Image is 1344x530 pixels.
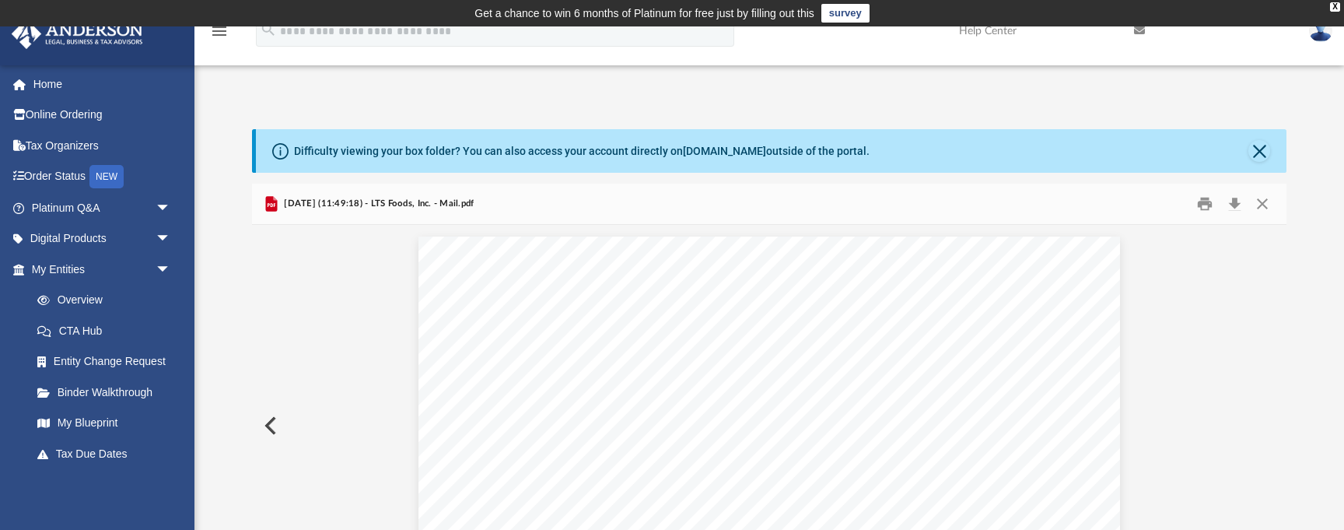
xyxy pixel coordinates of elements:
[156,192,187,224] span: arrow_drop_down
[22,438,194,469] a: Tax Due Dates
[22,315,194,346] a: CTA Hub
[1190,191,1221,216] button: Print
[821,4,870,23] a: survey
[294,143,870,160] div: Difficulty viewing your box folder? You can also access your account directly on outside of the p...
[22,408,187,439] a: My Blueprint
[11,223,194,254] a: Digital Productsarrow_drop_down
[1220,191,1248,216] button: Download
[683,145,766,157] a: [DOMAIN_NAME]
[11,130,194,161] a: Tax Organizers
[7,19,148,49] img: Anderson Advisors Platinum Portal
[156,469,187,501] span: arrow_drop_down
[22,346,194,377] a: Entity Change Request
[252,404,286,448] button: Previous File
[210,30,229,40] a: menu
[22,285,194,316] a: Overview
[1330,2,1340,12] div: close
[22,377,194,408] a: Binder Walkthrough
[210,22,229,40] i: menu
[89,165,124,188] div: NEW
[1248,191,1276,216] button: Close
[260,21,277,38] i: search
[156,223,187,255] span: arrow_drop_down
[11,192,194,223] a: Platinum Q&Aarrow_drop_down
[156,254,187,286] span: arrow_drop_down
[11,68,194,100] a: Home
[1248,140,1270,162] button: Close
[11,161,194,193] a: Order StatusNEW
[11,100,194,131] a: Online Ordering
[11,254,194,285] a: My Entitiesarrow_drop_down
[11,469,187,500] a: My Anderson Teamarrow_drop_down
[474,4,814,23] div: Get a chance to win 6 months of Platinum for free just by filling out this
[281,197,474,211] span: [DATE] (11:49:18) - LTS Foods, Inc. - Mail.pdf
[1309,19,1332,42] img: User Pic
